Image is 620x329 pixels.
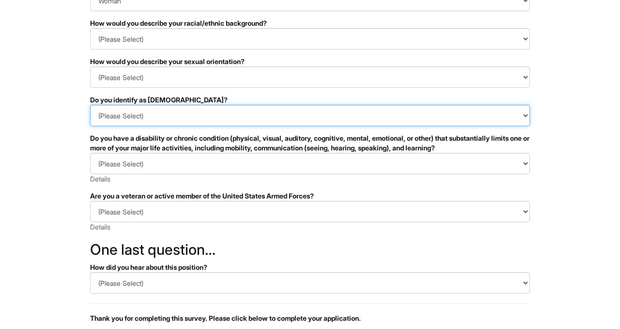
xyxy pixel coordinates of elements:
select: How would you describe your sexual orientation? [90,66,530,88]
div: Do you identify as [DEMOGRAPHIC_DATA]? [90,95,530,105]
select: Do you have a disability or chronic condition (physical, visual, auditory, cognitive, mental, emo... [90,153,530,174]
select: Are you a veteran or active member of the United States Armed Forces? [90,201,530,222]
h2: One last question… [90,242,530,258]
a: Details [90,175,110,183]
div: How would you describe your sexual orientation? [90,57,530,66]
div: Are you a veteran or active member of the United States Armed Forces? [90,191,530,201]
a: Details [90,223,110,231]
div: Do you have a disability or chronic condition (physical, visual, auditory, cognitive, mental, emo... [90,133,530,153]
p: Thank you for completing this survey. Please click below to complete your application. [90,313,530,323]
select: How would you describe your racial/ethnic background? [90,28,530,49]
select: Do you identify as transgender? [90,105,530,126]
select: How did you hear about this position? [90,272,530,294]
div: How did you hear about this position? [90,263,530,272]
div: How would you describe your racial/ethnic background? [90,18,530,28]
